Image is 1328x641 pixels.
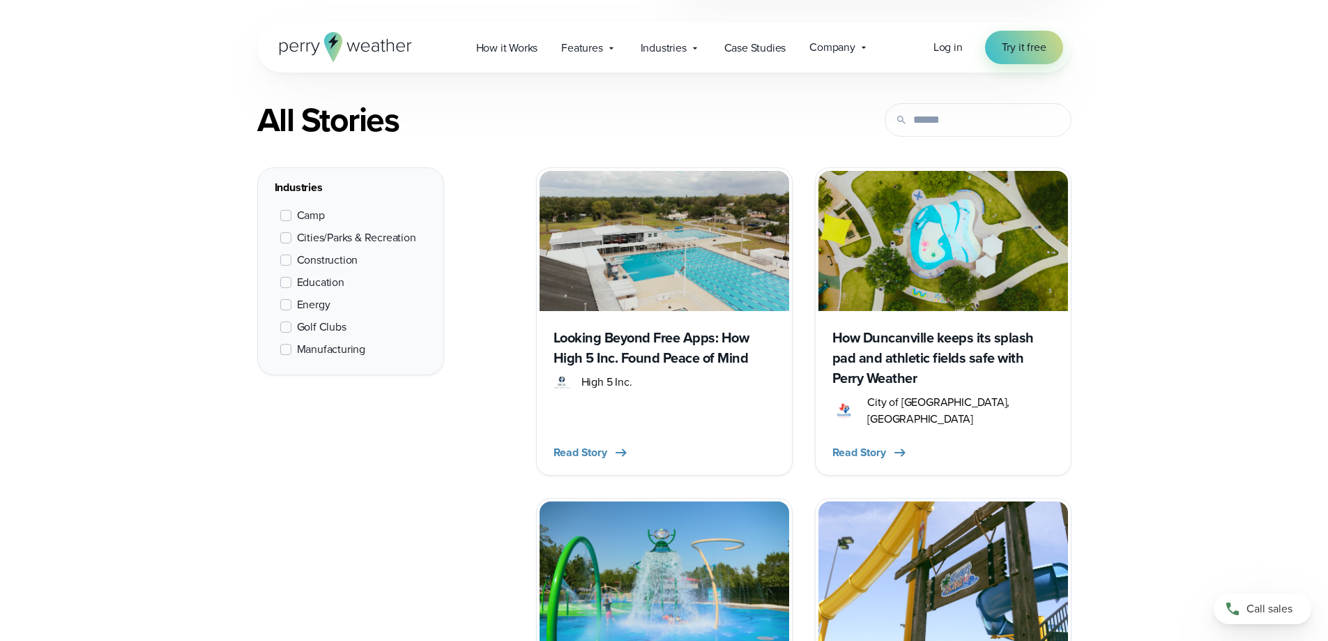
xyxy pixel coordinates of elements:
img: City of Duncanville Logo [832,402,857,419]
a: Try it free [985,31,1063,64]
span: Golf Clubs [297,319,346,335]
a: Duncanville Splash Pad How Duncanville keeps its splash pad and athletic fields safe with Perry W... [815,167,1071,476]
span: Cities/Parks & Recreation [297,229,416,246]
span: Education [297,274,344,291]
span: Company [809,39,855,56]
div: All Stories [257,100,793,139]
span: City of [GEOGRAPHIC_DATA], [GEOGRAPHIC_DATA] [867,394,1053,428]
span: How it Works [476,40,538,56]
span: Log in [933,39,963,55]
span: Features [561,40,602,56]
span: High 5 Inc. [581,374,632,391]
span: Industries [641,40,687,56]
span: Manufacturing [297,341,365,358]
a: Call sales [1214,594,1311,624]
h3: Looking Beyond Free Apps: How High 5 Inc. Found Peace of Mind [554,328,775,368]
img: Duncanville Splash Pad [818,171,1068,311]
a: Log in [933,39,963,56]
button: Read Story [832,444,908,461]
span: Read Story [554,444,607,461]
a: High 5 inc. Looking Beyond Free Apps: How High 5 Inc. Found Peace of Mind High 5 Inc High 5 Inc. ... [536,167,793,476]
span: Call sales [1246,601,1292,617]
h3: How Duncanville keeps its splash pad and athletic fields safe with Perry Weather [832,328,1054,389]
button: Read Story [554,444,629,461]
span: Energy [297,296,330,313]
span: Try it free [1002,39,1046,56]
img: High 5 Inc [554,374,570,391]
img: High 5 inc. [540,171,789,311]
span: Construction [297,252,358,269]
span: Case Studies [724,40,786,56]
div: Industries [275,179,427,196]
span: Camp [297,207,325,224]
a: Case Studies [712,33,798,62]
a: How it Works [464,33,550,62]
span: Read Story [832,444,886,461]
